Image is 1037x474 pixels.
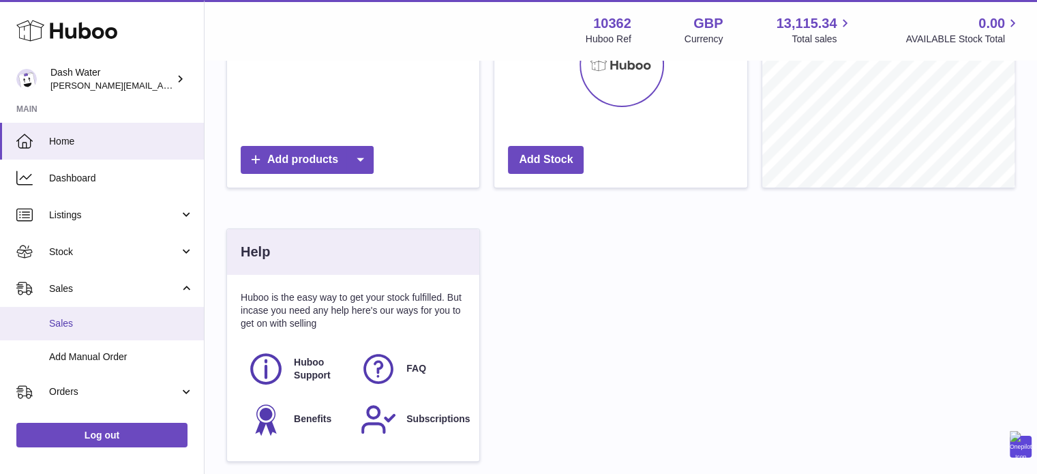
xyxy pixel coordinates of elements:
[586,33,631,46] div: Huboo Ref
[776,14,837,33] span: 13,115.34
[49,209,179,222] span: Listings
[776,14,852,46] a: 13,115.34 Total sales
[294,413,331,426] span: Benefits
[49,172,194,185] span: Dashboard
[360,351,459,387] a: FAQ
[247,351,346,387] a: Huboo Support
[508,146,584,174] a: Add Stock
[241,243,270,261] h3: Help
[406,362,426,375] span: FAQ
[50,66,173,92] div: Dash Water
[978,14,1005,33] span: 0.00
[16,69,37,89] img: james@dash-water.com
[49,282,179,295] span: Sales
[241,146,374,174] a: Add products
[50,80,273,91] span: [PERSON_NAME][EMAIL_ADDRESS][DOMAIN_NAME]
[593,14,631,33] strong: 10362
[792,33,852,46] span: Total sales
[49,351,194,364] span: Add Manual Order
[294,356,345,382] span: Huboo Support
[247,401,346,438] a: Benefits
[905,14,1021,46] a: 0.00 AVAILABLE Stock Total
[241,291,466,330] p: Huboo is the easy way to get your stock fulfilled. But incase you need any help here's our ways f...
[685,33,723,46] div: Currency
[49,246,179,258] span: Stock
[360,401,459,438] a: Subscriptions
[49,135,194,148] span: Home
[49,385,179,398] span: Orders
[905,33,1021,46] span: AVAILABLE Stock Total
[693,14,723,33] strong: GBP
[16,423,187,447] a: Log out
[406,413,470,426] span: Subscriptions
[49,317,194,330] span: Sales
